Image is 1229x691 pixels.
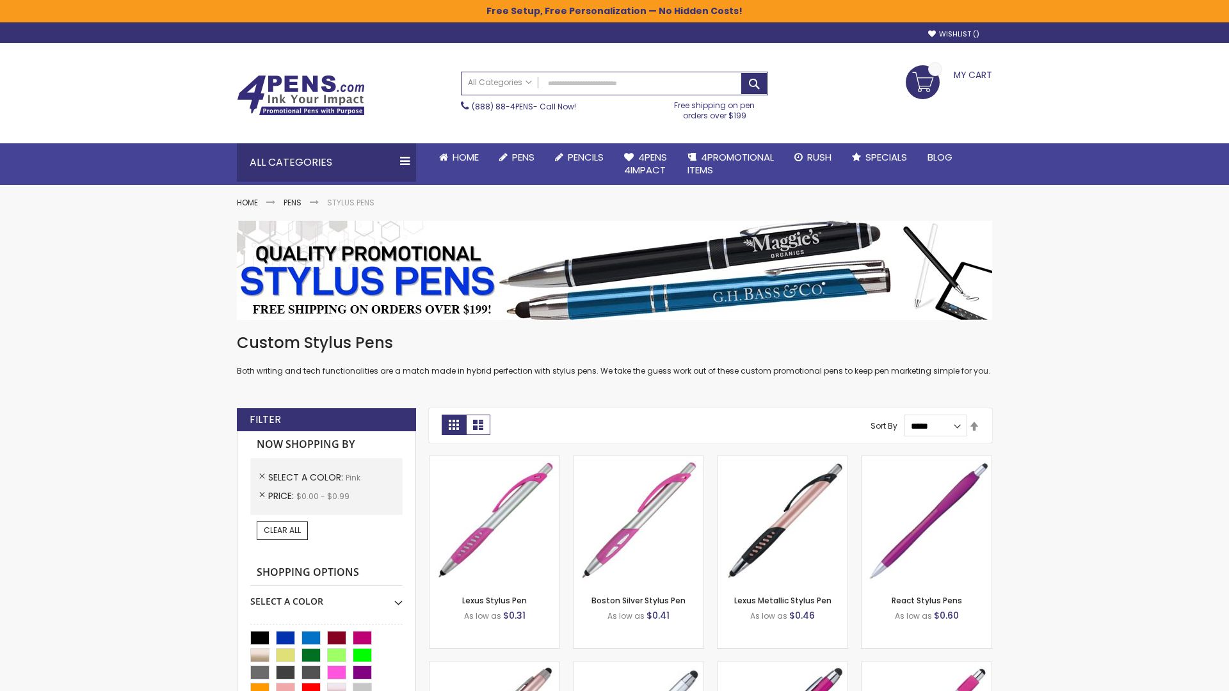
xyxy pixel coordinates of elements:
[607,610,645,621] span: As low as
[934,609,959,622] span: $0.60
[718,456,847,586] img: Lexus Metallic Stylus Pen-Pink
[574,456,703,586] img: Boston Silver Stylus Pen-Pink
[472,101,576,112] span: - Call Now!
[237,333,992,377] div: Both writing and tech functionalities are a match made in hybrid perfection with stylus pens. We ...
[928,29,979,39] a: Wishlist
[734,595,831,606] a: Lexus Metallic Stylus Pen
[268,471,346,484] span: Select A Color
[677,143,784,185] a: 4PROMOTIONALITEMS
[624,150,667,177] span: 4Pens 4impact
[464,610,501,621] span: As low as
[429,143,489,171] a: Home
[574,456,703,466] a: Boston Silver Stylus Pen-Pink
[250,559,403,587] strong: Shopping Options
[591,595,686,606] a: Boston Silver Stylus Pen
[453,150,479,164] span: Home
[462,72,538,93] a: All Categories
[807,150,831,164] span: Rush
[895,610,932,621] span: As low as
[647,609,670,622] span: $0.41
[917,143,963,171] a: Blog
[284,197,301,208] a: Pens
[237,221,992,320] img: Stylus Pens
[237,143,416,182] div: All Categories
[545,143,614,171] a: Pencils
[472,101,533,112] a: (888) 88-4PENS
[928,150,952,164] span: Blog
[862,456,992,586] img: React Stylus Pens-Pink
[892,595,962,606] a: React Stylus Pens
[568,150,604,164] span: Pencils
[718,662,847,672] a: Metallic Cool Grip Stylus Pen-Pink
[462,595,527,606] a: Lexus Stylus Pen
[862,662,992,672] a: Pearl Element Stylus Pens-Pink
[512,150,534,164] span: Pens
[430,456,559,586] img: Lexus Stylus Pen-Pink
[264,525,301,536] span: Clear All
[789,609,815,622] span: $0.46
[442,415,466,435] strong: Grid
[718,456,847,466] a: Lexus Metallic Stylus Pen-Pink
[661,95,769,121] div: Free shipping on pen orders over $199
[327,197,374,208] strong: Stylus Pens
[346,472,360,483] span: Pink
[250,431,403,458] strong: Now Shopping by
[842,143,917,171] a: Specials
[503,609,526,622] span: $0.31
[489,143,545,171] a: Pens
[871,420,897,431] label: Sort By
[750,610,787,621] span: As low as
[614,143,677,185] a: 4Pens4impact
[865,150,907,164] span: Specials
[296,491,349,502] span: $0.00 - $0.99
[862,456,992,466] a: React Stylus Pens-Pink
[250,413,281,427] strong: Filter
[574,662,703,672] a: Silver Cool Grip Stylus Pen-Pink
[237,75,365,116] img: 4Pens Custom Pens and Promotional Products
[468,77,532,88] span: All Categories
[237,197,258,208] a: Home
[268,489,296,502] span: Price
[430,662,559,672] a: Lory Metallic Stylus Pen-Pink
[430,456,559,466] a: Lexus Stylus Pen-Pink
[250,586,403,608] div: Select A Color
[237,333,992,353] h1: Custom Stylus Pens
[257,521,308,539] a: Clear All
[784,143,842,171] a: Rush
[687,150,774,177] span: 4PROMOTIONAL ITEMS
